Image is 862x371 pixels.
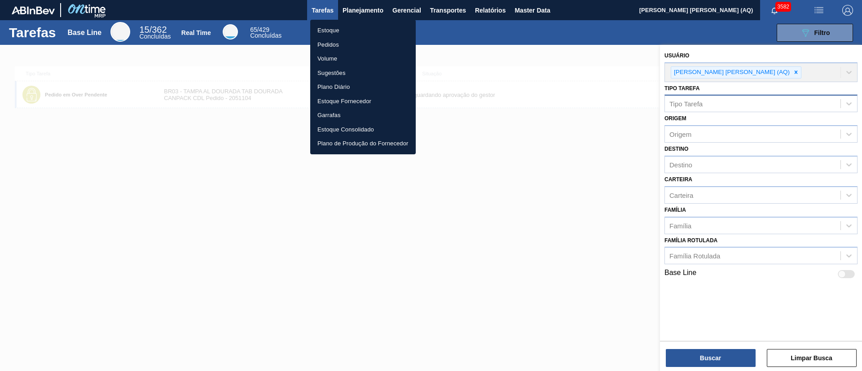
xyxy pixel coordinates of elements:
a: Plano Diário [310,80,416,94]
a: Plano de Produção do Fornecedor [310,136,416,151]
a: Estoque [310,23,416,38]
a: Volume [310,52,416,66]
a: Estoque Fornecedor [310,94,416,109]
a: Garrafas [310,108,416,122]
a: Estoque Consolidado [310,122,416,137]
a: Pedidos [310,38,416,52]
a: Sugestões [310,66,416,80]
